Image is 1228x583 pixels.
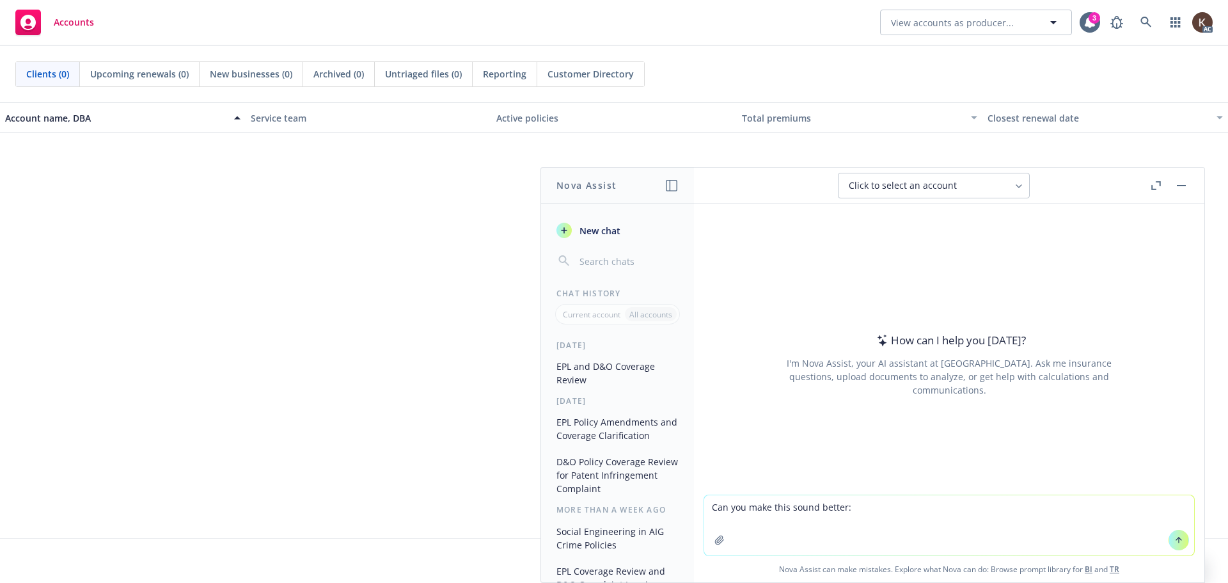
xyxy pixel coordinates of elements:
p: Current account [563,309,620,320]
div: Chat History [541,288,694,299]
span: View accounts as producer... [891,16,1014,29]
span: New businesses (0) [210,67,292,81]
a: Switch app [1163,10,1188,35]
div: 3 [1089,12,1100,24]
button: Closest renewal date [982,102,1228,133]
span: Accounts [54,17,94,28]
span: Upcoming renewals (0) [90,67,189,81]
h1: Nova Assist [556,179,617,192]
div: More than a week ago [541,504,694,515]
a: Search [1133,10,1159,35]
span: Untriaged files (0) [385,67,462,81]
div: Active policies [496,111,732,125]
button: View accounts as producer... [880,10,1072,35]
button: New chat [551,219,684,242]
div: Account name, DBA [5,111,226,125]
button: Service team [246,102,491,133]
div: [DATE] [541,340,694,351]
span: New chat [577,224,620,237]
span: Nova Assist can make mistakes. Explore what Nova can do: Browse prompt library for and [699,556,1199,582]
span: Customer Directory [547,67,634,81]
button: EPL Policy Amendments and Coverage Clarification [551,411,684,446]
a: TR [1110,564,1119,575]
input: Search chats [577,252,679,270]
button: Total premiums [737,102,982,133]
span: Reporting [483,67,526,81]
span: Archived (0) [313,67,364,81]
div: Service team [251,111,486,125]
a: Accounts [10,4,99,40]
div: I'm Nova Assist, your AI assistant at [GEOGRAPHIC_DATA]. Ask me insurance questions, upload docum... [769,356,1129,397]
button: Social Engineering in AIG Crime Policies [551,521,684,555]
a: BI [1085,564,1092,575]
img: photo [1192,12,1213,33]
div: Total premiums [742,111,963,125]
span: Clients (0) [26,67,69,81]
p: All accounts [629,309,672,320]
div: [DATE] [541,395,694,406]
span: Click to select an account [849,179,957,192]
div: Closest renewal date [988,111,1209,125]
textarea: Can you make this sound better: [704,495,1194,555]
button: D&O Policy Coverage Review for Patent Infringement Complaint [551,451,684,499]
button: Click to select an account [838,173,1030,198]
button: EPL and D&O Coverage Review [551,356,684,390]
a: Report a Bug [1104,10,1130,35]
button: Active policies [491,102,737,133]
div: How can I help you [DATE]? [873,332,1026,349]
